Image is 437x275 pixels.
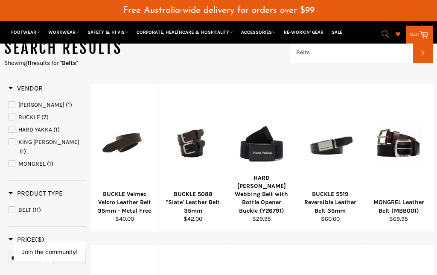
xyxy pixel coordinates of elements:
[280,26,327,39] a: RE-WORKIN' GEAR
[9,100,86,110] a: BISLEY
[4,38,290,59] h1: Search results
[9,235,44,244] h3: Price($)
[18,101,64,108] span: [PERSON_NAME]
[307,122,354,169] img: BUCKLE 5519 Reversible Leather Belt 35mm
[169,122,216,169] img: BUCKLE 5088
[9,113,86,122] a: BUCKLE
[9,189,63,197] span: Product Type
[18,114,40,121] span: BUCKLE
[53,126,60,133] span: (1)
[18,138,79,146] span: KING [PERSON_NAME]
[9,125,86,135] a: HARD YAKKA
[32,206,41,214] span: (11)
[9,137,86,156] a: KING GEE
[18,126,52,133] span: HARD YAKKA
[8,26,44,39] a: FOOTWEAR
[96,215,153,223] div: $40.00
[375,122,422,169] img: MONGREL Leather Belt (MBB001)
[233,215,291,223] div: $29.95
[9,235,44,243] span: Price
[66,101,72,108] span: (1)
[9,84,43,92] span: Vendor
[35,235,44,243] span: ($)
[123,6,315,15] span: Free Australia-wide delivery for orders over $99
[406,26,433,44] a: Cart
[9,159,86,169] a: MONGREL
[301,190,359,215] div: BUCKLE 5519 Reversible Leather Belt 35mm
[238,26,279,39] a: ACCESSORIES
[18,206,31,214] span: BELT
[90,84,159,232] a: BUCKLE Velmec Velcro Leather Belt 35mm - Metal FreeBUCKLE Velmec Velcro Leather Belt 35mm - Metal...
[20,148,26,155] span: (1)
[364,84,433,232] a: MONGREL Leather Belt (MBB001)MONGREL Leather Belt (MBB001)$69.95
[370,198,428,215] div: MONGREL Leather Belt (MBB001)
[233,174,291,215] div: HARD [PERSON_NAME] Webbing Belt with Bottle Opener Buckle (Y26791)
[370,215,428,223] div: $69.95
[9,84,43,93] h3: Vendor
[9,252,41,264] input: Min Price
[9,205,86,215] a: BELT
[27,59,32,67] strong: 11
[84,26,132,39] a: SAFETY & HI VIS
[296,84,364,232] a: BUCKLE 5519 Reversible Leather Belt 35mmBUCKLE 5519 Reversible Leather Belt 35mm$60.00
[164,215,222,223] div: $42.00
[21,248,78,255] button: Join the community!
[101,131,148,160] img: BUCKLE Velmec Velcro Leather Belt 35mm - Metal Free
[164,190,222,215] div: BUCKLE 5088 "Slate' Leather Belt 35mm
[301,215,359,223] div: $60.00
[238,110,285,180] img: HARD YAKKA Stretch Webbing Belt with Bottle Opener Buckle (Y26791)
[45,26,83,39] a: WORKWEAR
[133,26,236,39] a: CORPORATE, HEALTHCARE & HOSPITALITY
[41,114,49,121] span: (7)
[4,59,290,67] p: Showing results for " "
[158,84,227,232] a: BUCKLE 5088 BUCKLE 5088 "Slate' Leather Belt 35mm$42.00
[328,26,346,39] a: SALE
[47,160,53,167] span: (1)
[227,84,296,232] a: HARD YAKKA Stretch Webbing Belt with Bottle Opener Buckle (Y26791)HARD [PERSON_NAME] Webbing Belt...
[62,59,76,67] strong: Belts
[9,189,63,198] h3: Product Type
[96,190,153,215] div: BUCKLE Velmec Velcro Leather Belt 35mm - Metal Free
[290,42,413,63] input: Search
[18,160,46,167] span: MONGREL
